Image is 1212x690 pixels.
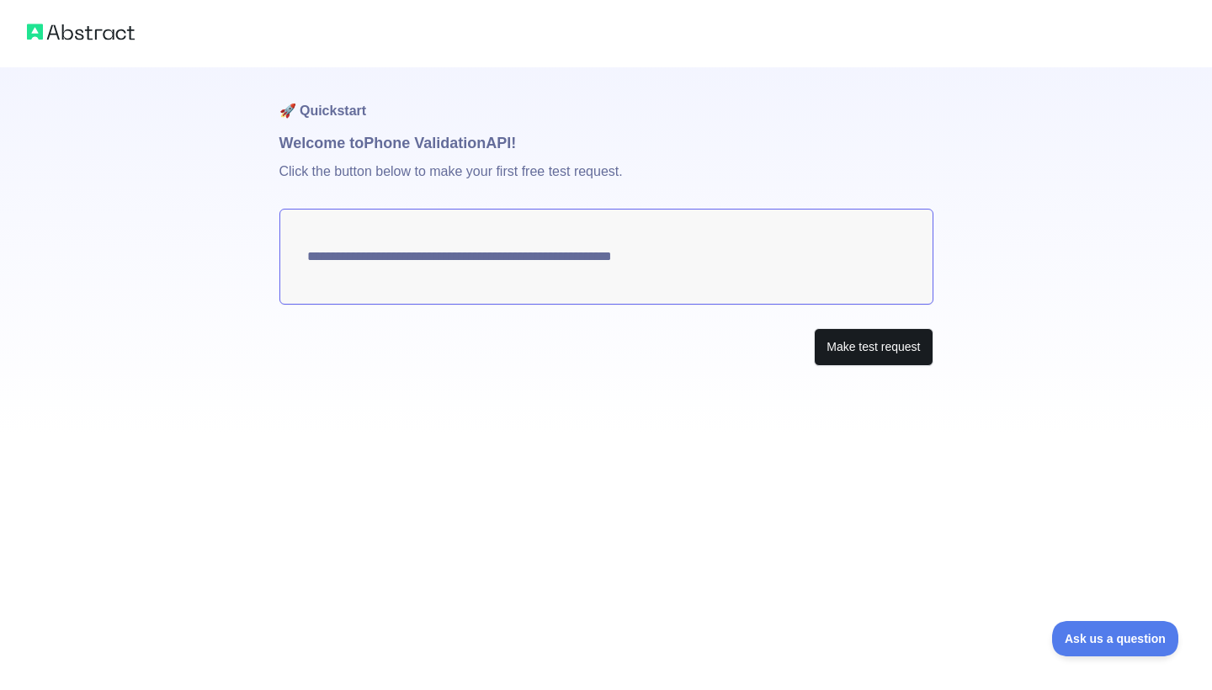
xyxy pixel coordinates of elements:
p: Click the button below to make your first free test request. [279,155,933,209]
img: Abstract logo [27,20,135,44]
button: Make test request [814,328,933,366]
h1: Welcome to Phone Validation API! [279,131,933,155]
iframe: Toggle Customer Support [1052,621,1178,656]
h1: 🚀 Quickstart [279,67,933,131]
